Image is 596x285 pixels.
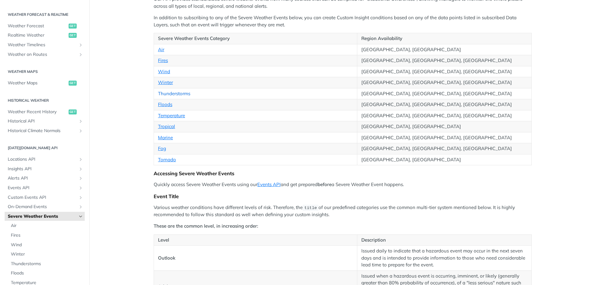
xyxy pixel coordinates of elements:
span: Thunderstorms [11,261,83,267]
td: Issued daily to indicate that a hazardous event may occur in the next seven days and is intended ... [357,246,532,271]
span: Weather Recent History [8,109,67,115]
span: Weather Timelines [8,42,77,48]
p: Various weather conditions have different levels of risk. Therefore, the of our predefined catego... [154,204,532,218]
td: [GEOGRAPHIC_DATA], [GEOGRAPHIC_DATA], [GEOGRAPHIC_DATA] [357,88,532,99]
a: Events APIShow subpages for Events API [5,183,85,193]
button: Show subpages for Events API [78,185,83,190]
span: Weather Maps [8,80,67,86]
td: [GEOGRAPHIC_DATA], [GEOGRAPHIC_DATA], [GEOGRAPHIC_DATA] [357,143,532,154]
span: Air [11,223,83,229]
span: Weather on Routes [8,51,77,58]
a: Floods [8,269,85,278]
a: Weather TimelinesShow subpages for Weather Timelines [5,40,85,50]
a: Weather Recent Historyget [5,107,85,117]
span: Winter [11,251,83,257]
td: [GEOGRAPHIC_DATA], [GEOGRAPHIC_DATA], [GEOGRAPHIC_DATA] [357,55,532,66]
a: Wind [158,69,170,74]
span: Weather Forecast [8,23,67,29]
a: Tornado [158,157,176,163]
a: Fires [8,231,85,240]
span: get [69,109,77,114]
div: Event Title [154,193,532,199]
a: Floods [158,101,172,107]
a: Events API [257,181,281,187]
a: Thunderstorms [8,259,85,269]
a: Weather Forecastget [5,21,85,31]
a: Alerts APIShow subpages for Alerts API [5,174,85,183]
button: Show subpages for On-Demand Events [78,204,83,209]
td: [GEOGRAPHIC_DATA], [GEOGRAPHIC_DATA] [357,121,532,132]
td: [GEOGRAPHIC_DATA], [GEOGRAPHIC_DATA], [GEOGRAPHIC_DATA] [357,110,532,121]
a: Weather on RoutesShow subpages for Weather on Routes [5,50,85,59]
a: Wind [8,240,85,250]
td: [GEOGRAPHIC_DATA], [GEOGRAPHIC_DATA] [357,44,532,55]
span: title [304,206,317,210]
div: Accessing Severe Weather Events [154,170,532,176]
span: Severe Weather Events [8,213,77,220]
span: Wind [11,242,83,248]
strong: These are the common level, in increasing order: [154,223,258,229]
h2: Weather Forecast & realtime [5,12,85,17]
span: Floods [11,270,83,276]
td: [GEOGRAPHIC_DATA], [GEOGRAPHIC_DATA] [357,154,532,165]
span: Insights API [8,166,77,172]
a: Air [8,221,85,230]
span: get [69,24,77,29]
span: get [69,33,77,38]
button: Show subpages for Weather Timelines [78,42,83,47]
p: Quickly access Severe Weather Events using our and get prepared a Severe Weather Event happens. [154,181,532,188]
a: Historical APIShow subpages for Historical API [5,117,85,126]
button: Show subpages for Insights API [78,167,83,171]
a: Insights APIShow subpages for Insights API [5,164,85,174]
h2: Historical Weather [5,98,85,103]
a: Tropical [158,123,175,129]
span: Alerts API [8,175,77,181]
a: Temperature [158,113,185,118]
a: Thunderstorms [158,91,190,96]
button: Show subpages for Weather on Routes [78,52,83,57]
a: Winter [158,79,173,85]
a: Winter [8,250,85,259]
th: Severe Weather Events Category [154,33,357,44]
a: Marine [158,135,173,140]
td: [GEOGRAPHIC_DATA], [GEOGRAPHIC_DATA], [GEOGRAPHIC_DATA] [357,66,532,77]
td: [GEOGRAPHIC_DATA], [GEOGRAPHIC_DATA], [GEOGRAPHIC_DATA] [357,132,532,143]
h2: [DATE][DOMAIN_NAME] API [5,145,85,151]
a: On-Demand EventsShow subpages for On-Demand Events [5,202,85,212]
span: Historical API [8,118,77,124]
span: On-Demand Events [8,204,77,210]
button: Show subpages for Historical API [78,119,83,124]
a: Custom Events APIShow subpages for Custom Events API [5,193,85,202]
h2: Weather Maps [5,69,85,74]
span: get [69,81,77,86]
td: [GEOGRAPHIC_DATA], [GEOGRAPHIC_DATA], [GEOGRAPHIC_DATA] [357,99,532,110]
a: Historical Climate NormalsShow subpages for Historical Climate Normals [5,126,85,136]
span: Historical Climate Normals [8,128,77,134]
button: Show subpages for Locations API [78,157,83,162]
th: Level [154,234,357,246]
strong: Outlook [158,255,175,261]
a: Fires [158,57,168,63]
button: Show subpages for Historical Climate Normals [78,128,83,133]
a: Locations APIShow subpages for Locations API [5,155,85,164]
button: Show subpages for Alerts API [78,176,83,181]
a: Air [158,47,164,52]
strong: before [318,181,332,187]
a: Severe Weather EventsHide subpages for Severe Weather Events [5,212,85,221]
span: Events API [8,185,77,191]
a: Fog [158,145,166,151]
a: Realtime Weatherget [5,31,85,40]
th: Description [357,234,532,246]
button: Show subpages for Custom Events API [78,195,83,200]
span: Locations API [8,156,77,163]
span: Realtime Weather [8,32,67,38]
p: In addition to subscribing to any of the Severe Weather Events below, you can create Custom Insig... [154,14,532,28]
td: [GEOGRAPHIC_DATA], [GEOGRAPHIC_DATA], [GEOGRAPHIC_DATA] [357,77,532,88]
a: Weather Mapsget [5,78,85,88]
button: Hide subpages for Severe Weather Events [78,214,83,219]
th: Region Availability [357,33,532,44]
span: Custom Events API [8,194,77,201]
span: Fires [11,232,83,238]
